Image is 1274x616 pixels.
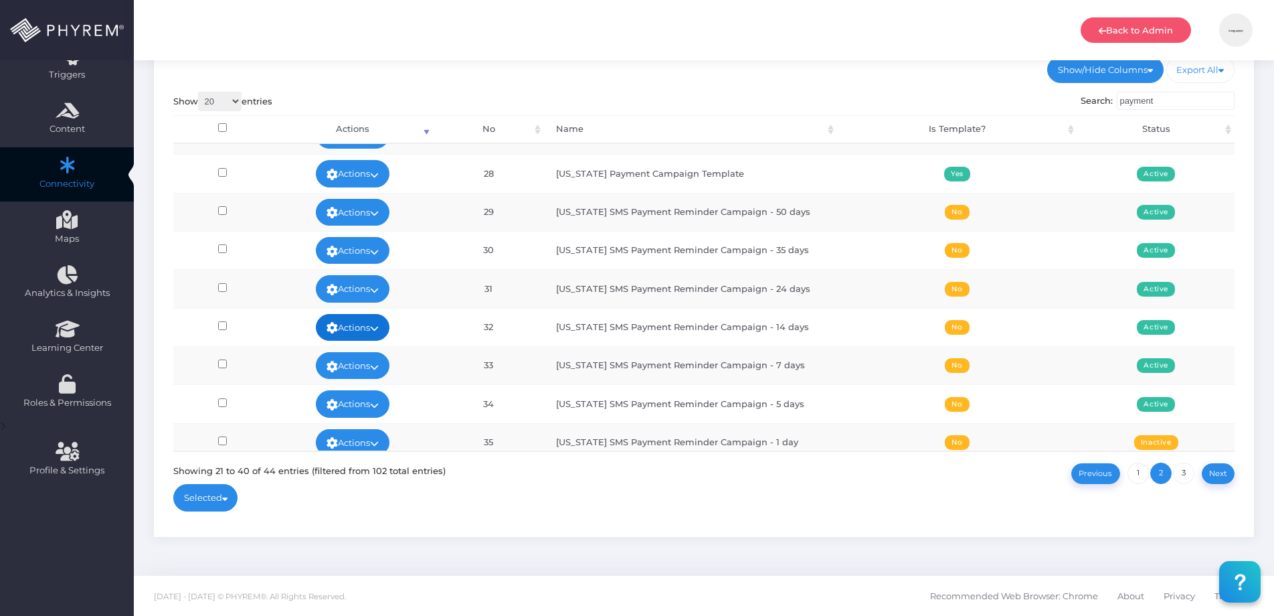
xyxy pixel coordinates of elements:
a: Actions [316,275,389,302]
td: [US_STATE] Payment Campaign Template [544,154,837,192]
a: Previous [1071,463,1120,484]
a: Recommended Web Browser: Chrome [930,576,1098,616]
span: No [945,243,969,258]
a: Actions [316,429,389,456]
a: Actions [316,237,389,264]
a: Privacy [1164,576,1195,616]
span: No [945,397,969,412]
span: Maps [55,232,79,246]
div: Showing 21 to 40 of 44 entries (filtered from 102 total entries) [173,461,446,477]
a: Export All [1166,56,1235,83]
a: Next [1202,463,1235,484]
span: No [945,205,969,220]
span: Yes [944,167,970,181]
a: Actions [316,352,389,379]
label: Search: [1081,92,1235,110]
td: 32 [433,308,544,346]
span: [DATE] - [DATE] © PHYREM®. All Rights Reserved. [154,592,346,601]
span: Recommended Web Browser: Chrome [930,582,1098,610]
th: Status: activate to sort column ascending [1077,115,1235,144]
td: [US_STATE] SMS Payment Reminder Campaign - 50 days [544,193,837,231]
td: [US_STATE] SMS Payment Reminder Campaign - 7 days [544,346,837,384]
span: Active [1137,397,1175,412]
a: Back to Admin [1081,17,1191,43]
a: Actions [316,160,389,187]
select: Showentries [198,92,242,111]
a: 1 [1127,463,1149,484]
label: Show entries [173,92,272,111]
td: 33 [433,346,544,384]
a: About [1117,576,1144,616]
td: [US_STATE] SMS Payment Reminder Campaign - 14 days [544,308,837,346]
td: 34 [433,384,544,422]
span: Inactive [1134,435,1178,450]
span: Analytics & Insights [9,287,125,300]
span: Active [1137,320,1175,335]
td: 29 [433,193,544,231]
input: Search: [1117,92,1235,110]
span: Active [1137,358,1175,373]
th: Actions [272,115,433,144]
span: Privacy [1164,582,1195,610]
span: Profile & Settings [29,464,104,477]
td: 30 [433,231,544,269]
span: Connectivity [9,177,125,191]
span: No [945,320,969,335]
td: 28 [433,154,544,192]
td: [US_STATE] SMS Payment Reminder Campaign - 5 days [544,384,837,422]
span: About [1117,582,1144,610]
td: 35 [433,423,544,461]
a: Actions [316,314,389,341]
a: T&C [1214,576,1231,616]
span: Learning Center [9,341,125,355]
td: [US_STATE] SMS Payment Reminder Campaign - 1 day [544,423,837,461]
span: Roles & Permissions [9,396,125,410]
a: 2 [1150,463,1172,484]
td: [US_STATE] SMS Payment Reminder Campaign - 24 days [544,269,837,307]
td: 31 [433,269,544,307]
span: No [945,435,969,450]
span: T&C [1214,582,1231,610]
a: 3 [1173,463,1194,484]
span: Content [9,123,125,136]
a: Actions [316,199,389,226]
span: No [945,358,969,373]
span: No [945,282,969,297]
a: Show/Hide Columns [1047,56,1164,83]
span: Active [1137,243,1175,258]
a: Selected [173,484,238,511]
th: Is Template?: activate to sort column ascending [837,115,1077,144]
th: No: activate to sort column ascending [433,115,544,144]
th: Name: activate to sort column ascending [544,115,837,144]
td: [US_STATE] SMS Payment Reminder Campaign - 35 days [544,231,837,269]
span: Active [1137,167,1175,181]
span: Active [1137,205,1175,220]
span: Active [1137,282,1175,297]
a: Actions [316,390,389,417]
span: Triggers [9,68,125,82]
